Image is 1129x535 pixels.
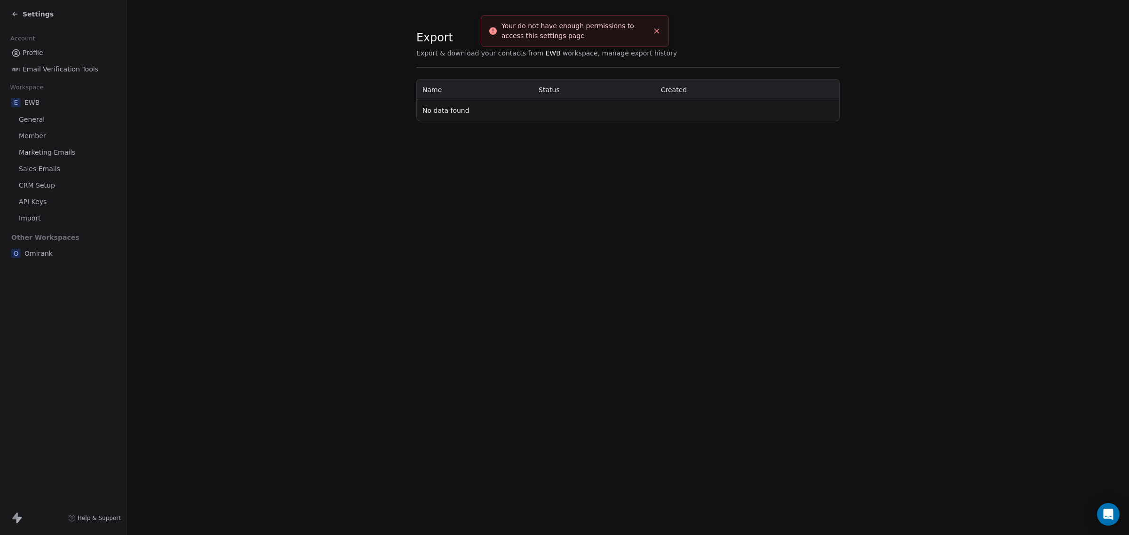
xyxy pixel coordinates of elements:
a: Settings [11,9,54,19]
span: No data found [422,107,469,114]
a: General [8,112,119,127]
a: Marketing Emails [8,145,119,160]
span: Name [422,86,442,94]
span: Export & download your contacts from [416,48,543,58]
span: EWB [545,48,560,58]
span: API Keys [19,197,47,207]
span: Workspace [6,80,48,94]
span: Email Verification Tools [23,64,98,74]
span: Account [6,31,39,46]
span: Created [661,86,687,94]
span: O [11,249,21,258]
span: Marketing Emails [19,148,75,157]
span: Settings [23,9,54,19]
a: Sales Emails [8,161,119,177]
a: Email Verification Tools [8,62,119,77]
span: workspace, manage export history [563,48,677,58]
div: Open Intercom Messenger [1097,503,1120,526]
span: Sales Emails [19,164,60,174]
a: Import [8,211,119,226]
span: Other Workspaces [8,230,83,245]
a: Help & Support [68,514,121,522]
span: Help & Support [78,514,121,522]
span: CRM Setup [19,181,55,190]
span: General [19,115,45,125]
a: CRM Setup [8,178,119,193]
span: E [11,98,21,107]
a: Profile [8,45,119,61]
a: API Keys [8,194,119,210]
span: Omirank [24,249,53,258]
span: Profile [23,48,43,58]
span: Member [19,131,46,141]
span: EWB [24,98,40,107]
span: Export [416,31,677,45]
a: Member [8,128,119,144]
div: Your do not have enough permissions to access this settings page [501,21,649,41]
button: Close toast [651,25,663,37]
span: Status [539,86,560,94]
span: Import [19,213,40,223]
